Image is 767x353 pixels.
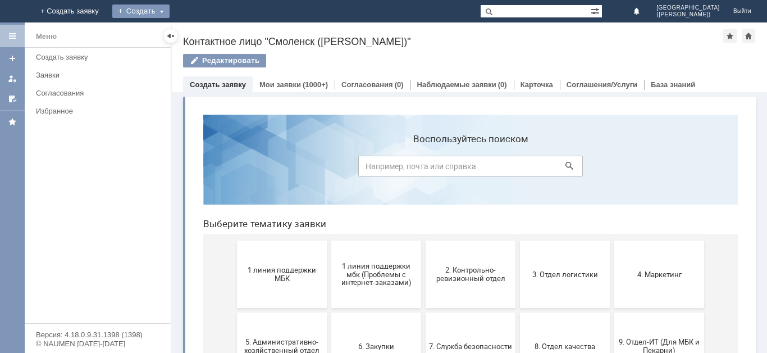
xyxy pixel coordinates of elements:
button: 5. Административно-хозяйственный отдел [43,207,133,274]
a: Мои согласования [3,90,21,108]
input: Например, почта или справка [164,50,389,71]
button: 7. Служба безопасности [231,207,321,274]
span: 7. Служба безопасности [235,236,318,245]
a: Создать заявку [3,49,21,67]
button: 9. Отдел-ИТ (Для МБК и Пекарни) [420,207,510,274]
div: Контактное лицо "Смоленск ([PERSON_NAME])" [183,36,723,47]
button: 6. Закупки [137,207,227,274]
div: Сделать домашней страницей [742,29,755,43]
button: 1 линия поддержки МБК [43,135,133,202]
div: Избранное [36,107,152,115]
span: Отдел-ИТ (Битрикс24 и CRM) [235,304,318,321]
button: 1 линия поддержки мбк (Проблемы с интернет-заказами) [137,135,227,202]
a: База знаний [651,80,695,89]
a: Заявки [31,66,168,84]
button: Отдел ИТ (1С) [137,279,227,346]
a: Согласования [341,80,393,89]
div: Создать [112,4,170,18]
div: (1000+) [303,80,328,89]
span: ([PERSON_NAME]) [656,11,720,18]
a: Соглашения/Услуги [567,80,637,89]
span: 4. Маркетинг [423,164,506,173]
div: (0) [498,80,507,89]
a: Создать заявку [31,48,168,66]
span: 2. Контрольно-ревизионный отдел [235,160,318,177]
span: 8. Отдел качества [329,236,412,245]
div: © NAUMEN [DATE]-[DATE] [36,340,159,347]
span: 1 линия поддержки мбк (Проблемы с интернет-заказами) [140,156,223,181]
div: Версия: 4.18.0.9.31.1398 (1398) [36,331,159,338]
span: [GEOGRAPHIC_DATA] [656,4,720,11]
button: 4. Маркетинг [420,135,510,202]
span: 1 линия поддержки МБК [46,160,129,177]
div: Добавить в избранное [723,29,737,43]
span: Отдел-ИТ (Офис) [329,308,412,316]
span: Отдел ИТ (1С) [140,308,223,316]
span: Финансовый отдел [423,308,506,316]
span: Бухгалтерия (для мбк) [46,308,129,316]
button: Отдел-ИТ (Офис) [326,279,416,346]
label: Воспользуйтесь поиском [164,28,389,39]
button: 3. Отдел логистики [326,135,416,202]
div: Создать заявку [36,53,164,61]
span: 5. Административно-хозяйственный отдел [46,232,129,249]
div: Согласования [36,89,164,97]
button: Отдел-ИТ (Битрикс24 и CRM) [231,279,321,346]
button: Финансовый отдел [420,279,510,346]
a: Согласования [31,84,168,102]
a: Мои заявки [259,80,301,89]
button: Бухгалтерия (для мбк) [43,279,133,346]
a: Мои заявки [3,70,21,88]
span: 3. Отдел логистики [329,164,412,173]
a: Наблюдаемые заявки [417,80,496,89]
header: Выберите тематику заявки [9,112,544,124]
span: 6. Закупки [140,236,223,245]
a: Создать заявку [190,80,246,89]
a: Карточка [521,80,553,89]
button: 2. Контрольно-ревизионный отдел [231,135,321,202]
span: 9. Отдел-ИТ (Для МБК и Пекарни) [423,232,506,249]
div: Скрыть меню [164,29,177,43]
div: Заявки [36,71,164,79]
div: Меню [36,30,57,43]
div: (0) [395,80,404,89]
span: Расширенный поиск [591,5,602,16]
button: 8. Отдел качества [326,207,416,274]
